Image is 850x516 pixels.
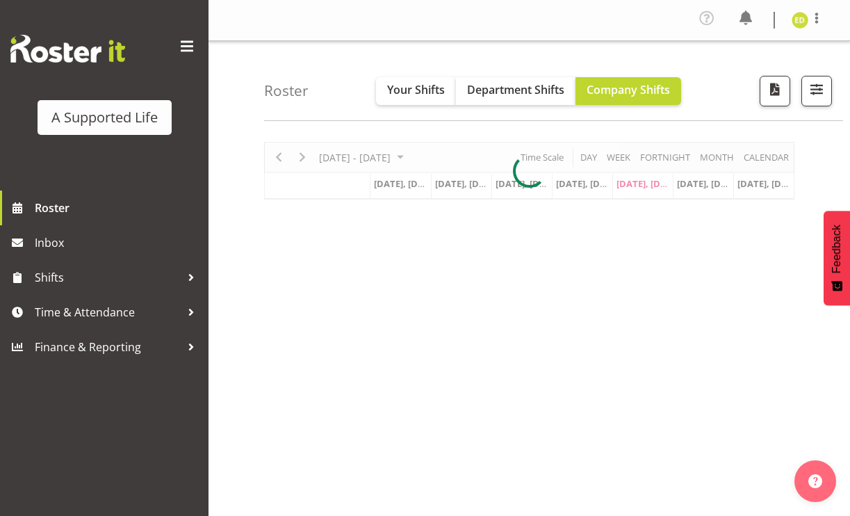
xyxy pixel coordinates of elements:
[10,35,125,63] img: Rosterit website logo
[801,76,832,106] button: Filter Shifts
[35,232,202,253] span: Inbox
[35,337,181,357] span: Finance & Reporting
[760,76,790,106] button: Download a PDF of the roster according to the set date range.
[587,82,670,97] span: Company Shifts
[831,225,843,273] span: Feedback
[824,211,850,305] button: Feedback - Show survey
[376,77,456,105] button: Your Shifts
[792,12,808,29] img: emily-drake11406.jpg
[35,267,181,288] span: Shifts
[264,83,309,99] h4: Roster
[51,107,158,128] div: A Supported Life
[35,302,181,323] span: Time & Attendance
[456,77,575,105] button: Department Shifts
[467,82,564,97] span: Department Shifts
[387,82,445,97] span: Your Shifts
[35,197,202,218] span: Roster
[575,77,681,105] button: Company Shifts
[808,474,822,488] img: help-xxl-2.png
